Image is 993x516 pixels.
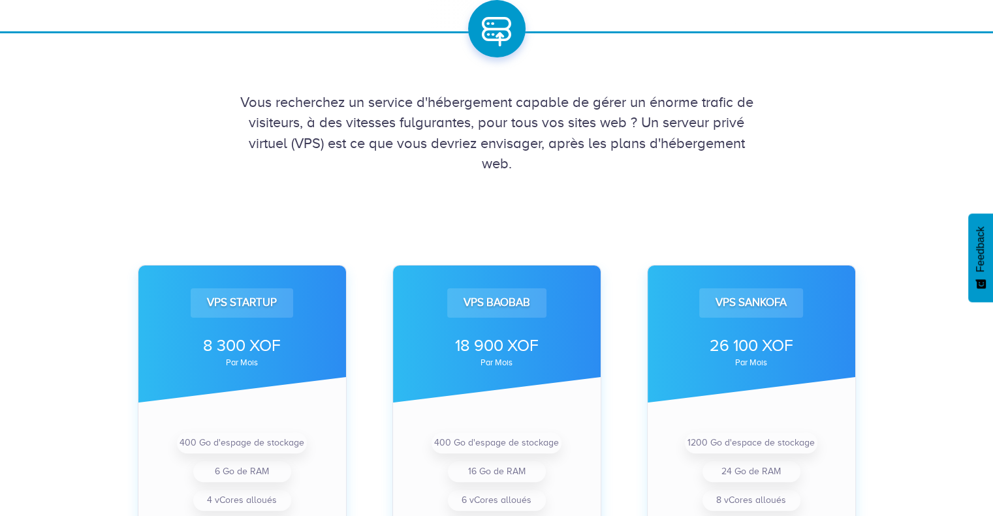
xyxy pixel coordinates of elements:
div: 18 900 XOF [411,334,583,357]
li: 400 Go d'espage de stockage [177,433,307,453]
div: par mois [411,359,583,367]
li: 6 vCores alloués [448,490,546,511]
li: 1200 Go d'espace de stockage [685,433,817,453]
button: Feedback - Afficher l’enquête [968,213,993,302]
li: 4 vCores alloués [193,490,291,511]
li: 8 vCores alloués [702,490,800,511]
li: 16 Go de RAM [448,461,546,482]
li: 24 Go de RAM [702,461,800,482]
div: VPS Sankofa [699,288,803,317]
div: VPS Startup [191,288,293,317]
div: 26 100 XOF [665,334,838,357]
div: 8 300 XOF [156,334,328,357]
span: Feedback [975,226,986,272]
li: 6 Go de RAM [193,461,291,482]
div: Vous recherchez un service d'hébergement capable de gérer un énorme trafic de visiteurs, à des vi... [125,92,869,174]
div: par mois [156,359,328,367]
div: par mois [665,359,838,367]
div: VPS Baobab [447,288,546,317]
li: 400 Go d'espage de stockage [432,433,561,453]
